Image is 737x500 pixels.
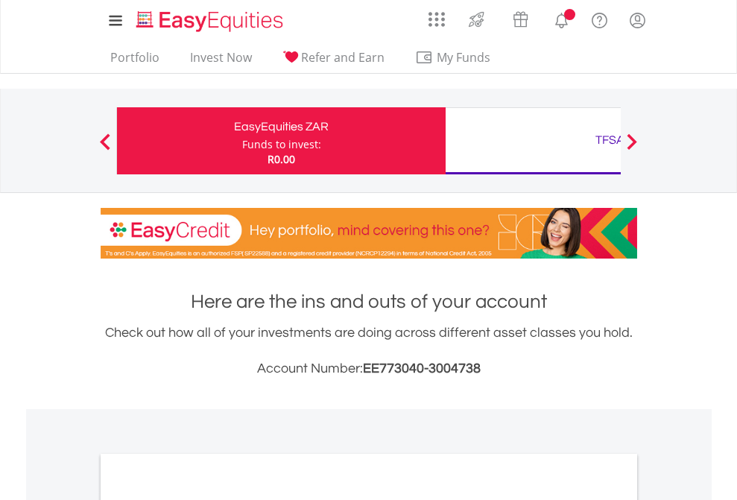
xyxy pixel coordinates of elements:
a: FAQ's and Support [581,4,619,34]
h1: Here are the ins and outs of your account [101,288,637,315]
span: R0.00 [268,152,295,166]
div: Check out how all of your investments are doing across different asset classes you hold. [101,323,637,379]
button: Previous [90,141,120,156]
div: EasyEquities ZAR [126,116,437,137]
a: Portfolio [104,50,165,73]
div: Funds to invest: [242,137,321,152]
a: Vouchers [499,4,543,31]
a: Invest Now [184,50,258,73]
span: Refer and Earn [301,49,385,66]
img: grid-menu-icon.svg [428,11,445,28]
button: Next [617,141,647,156]
span: My Funds [415,48,513,67]
img: EasyCredit Promotion Banner [101,208,637,259]
img: thrive-v2.svg [464,7,489,31]
span: EE773040-3004738 [363,361,481,376]
a: Refer and Earn [276,50,390,73]
a: Notifications [543,4,581,34]
a: My Profile [619,4,657,37]
a: Home page [130,4,289,34]
h3: Account Number: [101,358,637,379]
img: vouchers-v2.svg [508,7,533,31]
img: EasyEquities_Logo.png [133,9,289,34]
a: AppsGrid [419,4,455,28]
